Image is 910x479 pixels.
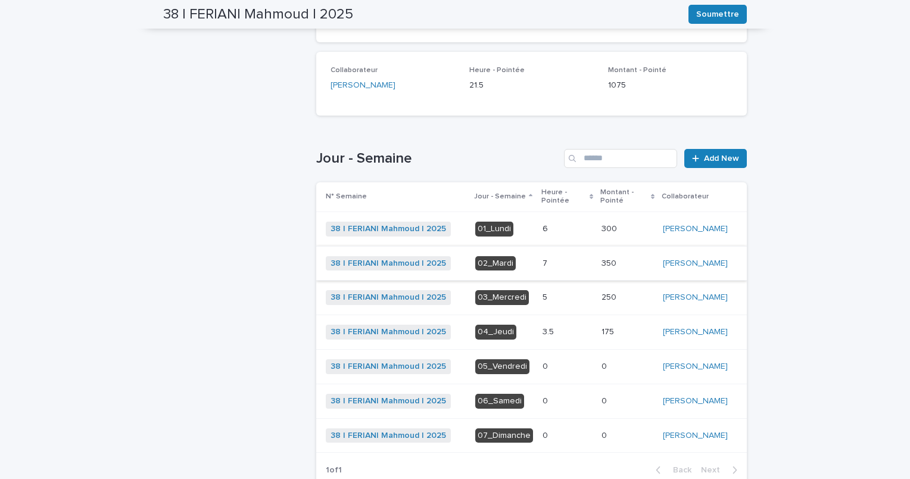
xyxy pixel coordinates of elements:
[469,79,594,92] p: 21.5
[316,384,747,418] tr: 38 | FERIANI Mahmoud | 2025 06_Samedi00 00 [PERSON_NAME]
[666,466,691,474] span: Back
[663,362,728,372] a: [PERSON_NAME]
[326,190,367,203] p: N° Semaine
[564,149,677,168] input: Search
[475,222,513,237] div: 01_Lundi
[543,359,550,372] p: 0
[602,394,609,406] p: 0
[646,465,696,475] button: Back
[602,222,619,234] p: 300
[543,222,550,234] p: 6
[543,290,550,303] p: 5
[688,5,747,24] button: Soumettre
[696,8,739,20] span: Soumettre
[331,67,378,74] span: Collaborateur
[474,190,526,203] p: Jour - Semaine
[475,325,516,340] div: 04_Jeudi
[602,325,616,337] p: 175
[663,327,728,337] a: [PERSON_NAME]
[475,359,529,374] div: 05_Vendredi
[475,428,533,443] div: 07_Dimanche
[663,259,728,269] a: [PERSON_NAME]
[331,362,446,372] a: 38 | FERIANI Mahmoud | 2025
[543,256,550,269] p: 7
[163,6,353,23] h2: 38 | FERIANI Mahmoud | 2025
[608,67,666,74] span: Montant - Pointé
[600,186,648,208] p: Montant - Pointé
[331,327,446,337] a: 38 | FERIANI Mahmoud | 2025
[475,290,529,305] div: 03_Mercredi
[663,396,728,406] a: [PERSON_NAME]
[331,224,446,234] a: 38 | FERIANI Mahmoud | 2025
[316,349,747,384] tr: 38 | FERIANI Mahmoud | 2025 05_Vendredi00 00 [PERSON_NAME]
[662,190,709,203] p: Collaborateur
[663,224,728,234] a: [PERSON_NAME]
[602,290,619,303] p: 250
[663,293,728,303] a: [PERSON_NAME]
[602,428,609,441] p: 0
[316,246,747,281] tr: 38 | FERIANI Mahmoud | 2025 02_Mardi77 350350 [PERSON_NAME]
[331,396,446,406] a: 38 | FERIANI Mahmoud | 2025
[316,211,747,246] tr: 38 | FERIANI Mahmoud | 2025 01_Lundi66 300300 [PERSON_NAME]
[475,394,524,409] div: 06_Samedi
[316,150,559,167] h1: Jour - Semaine
[684,149,747,168] a: Add New
[602,359,609,372] p: 0
[331,431,446,441] a: 38 | FERIANI Mahmoud | 2025
[543,325,556,337] p: 3.5
[663,431,728,441] a: [PERSON_NAME]
[469,67,525,74] span: Heure - Pointée
[316,315,747,350] tr: 38 | FERIANI Mahmoud | 2025 04_Jeudi3.53.5 175175 [PERSON_NAME]
[541,186,587,208] p: Heure - Pointée
[602,256,619,269] p: 350
[331,259,446,269] a: 38 | FERIANI Mahmoud | 2025
[316,281,747,315] tr: 38 | FERIANI Mahmoud | 2025 03_Mercredi55 250250 [PERSON_NAME]
[543,394,550,406] p: 0
[543,428,550,441] p: 0
[696,465,747,475] button: Next
[701,466,727,474] span: Next
[704,154,739,163] span: Add New
[475,256,516,271] div: 02_Mardi
[331,79,395,92] a: [PERSON_NAME]
[331,293,446,303] a: 38 | FERIANI Mahmoud | 2025
[316,418,747,453] tr: 38 | FERIANI Mahmoud | 2025 07_Dimanche00 00 [PERSON_NAME]
[608,79,733,92] p: 1075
